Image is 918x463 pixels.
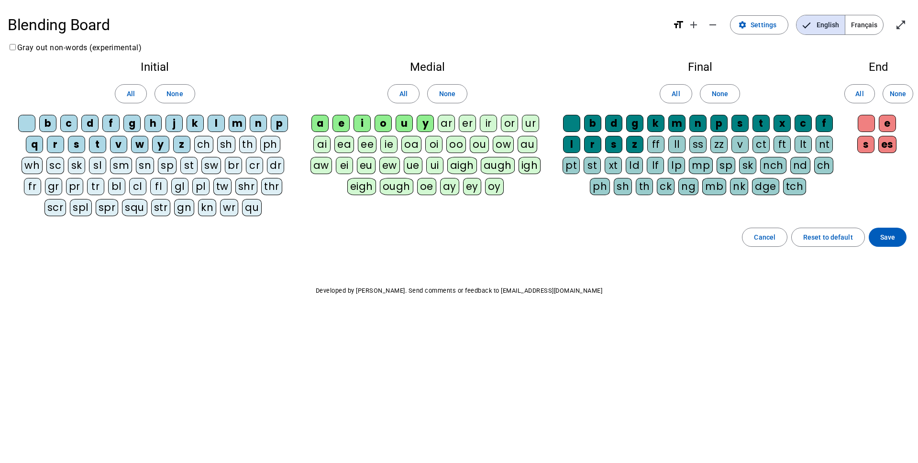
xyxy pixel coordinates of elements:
div: lp [668,157,685,174]
div: ld [626,157,643,174]
div: d [605,115,622,132]
div: dr [267,157,284,174]
div: st [180,157,198,174]
div: g [123,115,141,132]
div: s [857,136,874,153]
div: ll [668,136,686,153]
div: ar [438,115,455,132]
div: aw [310,157,332,174]
button: All [660,84,692,103]
div: eu [357,157,376,174]
div: gn [174,199,194,216]
div: l [563,136,580,153]
div: oe [417,178,436,195]
span: All [127,88,135,99]
div: ph [260,136,280,153]
div: es [878,136,896,153]
button: Reset to default [791,228,865,247]
span: Reset to default [803,231,853,243]
div: oa [401,136,421,153]
div: ct [752,136,770,153]
div: ough [380,178,413,195]
div: sh [614,178,632,195]
div: o [375,115,392,132]
div: ng [678,178,698,195]
div: oy [485,178,504,195]
div: cl [129,178,146,195]
h1: Blending Board [8,10,665,40]
div: tr [87,178,104,195]
div: cr [246,157,263,174]
div: str [151,199,171,216]
div: z [173,136,190,153]
span: Français [845,15,883,34]
span: None [166,88,183,99]
h2: End [855,61,903,73]
div: nt [816,136,833,153]
div: b [584,115,601,132]
div: nk [730,178,748,195]
div: r [584,136,601,153]
div: z [626,136,643,153]
button: None [155,84,195,103]
div: ue [404,157,422,174]
div: v [731,136,749,153]
div: th [636,178,653,195]
div: gr [45,178,62,195]
div: sk [68,157,85,174]
div: s [68,136,85,153]
button: Decrease font size [703,15,722,34]
div: k [647,115,664,132]
div: ey [463,178,481,195]
div: ai [313,136,331,153]
div: aigh [447,157,477,174]
div: e [879,115,896,132]
div: s [605,136,622,153]
div: eigh [347,178,376,195]
div: b [39,115,56,132]
button: Save [869,228,907,247]
div: pl [192,178,210,195]
div: ee [358,136,376,153]
div: gl [171,178,188,195]
div: lf [647,157,664,174]
mat-icon: remove [707,19,719,31]
span: None [439,88,455,99]
div: th [239,136,256,153]
div: ss [689,136,707,153]
div: l [208,115,225,132]
button: Enter full screen [891,15,910,34]
input: Gray out non-words (experimental) [10,44,16,50]
mat-icon: open_in_full [895,19,907,31]
p: Developed by [PERSON_NAME]. Send comments or feedback to [EMAIL_ADDRESS][DOMAIN_NAME] [8,285,910,297]
div: u [396,115,413,132]
div: ur [522,115,539,132]
div: ch [194,136,213,153]
div: q [26,136,43,153]
div: sw [201,157,221,174]
div: or [501,115,518,132]
div: qu [242,199,262,216]
button: None [883,84,913,103]
div: mb [702,178,726,195]
mat-icon: settings [738,21,747,29]
div: ie [380,136,398,153]
button: None [700,84,740,103]
div: bl [108,178,125,195]
div: thr [261,178,282,195]
div: zz [710,136,728,153]
div: ir [480,115,497,132]
div: sp [717,157,735,174]
div: lt [795,136,812,153]
div: fr [24,178,41,195]
div: d [81,115,99,132]
mat-icon: add [688,19,699,31]
div: f [102,115,120,132]
div: pr [66,178,83,195]
div: au [518,136,537,153]
div: nch [760,157,786,174]
div: mp [689,157,713,174]
div: scr [44,199,66,216]
div: ui [426,157,443,174]
div: ou [470,136,489,153]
